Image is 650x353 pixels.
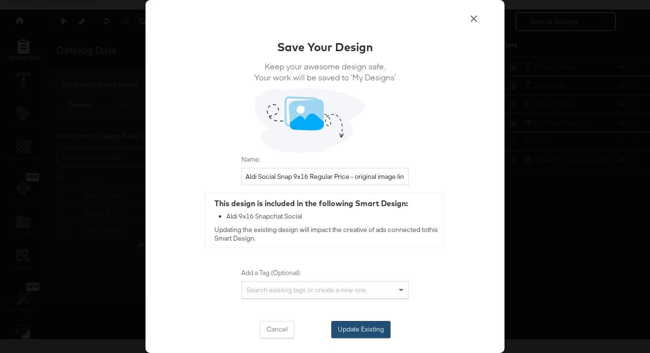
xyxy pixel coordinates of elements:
[260,321,294,338] button: Cancel
[241,155,409,164] label: Name:
[277,39,373,55] div: Save Your Design
[331,321,391,338] button: Update Existing
[242,282,408,298] div: Search existing tags or create a new one
[241,268,409,277] label: Add a Tag (Optional):
[205,193,443,248] div: Updating the existing design will impact the creative of ads connected to this Smart Design .
[255,61,396,72] span: Keep your awesome design safe.
[226,212,438,221] div: Aldi 9x16 Snapchat Social
[255,72,396,83] span: Your work will be saved to ‘My Designs’
[214,198,438,209] div: This design is included in the following Smart Design:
